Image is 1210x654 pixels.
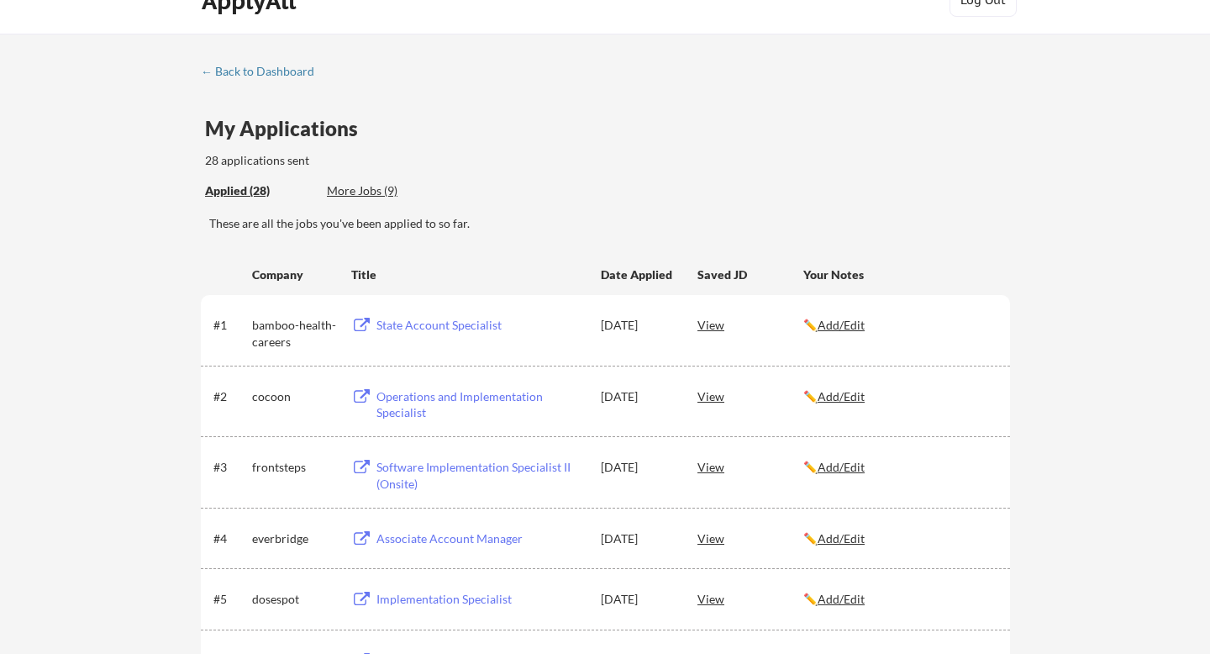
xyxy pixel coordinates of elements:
[252,266,336,283] div: Company
[205,152,530,169] div: 28 applications sent
[252,591,336,608] div: dosespot
[376,459,585,492] div: Software Implementation Specialist II (Onsite)
[818,460,865,474] u: Add/Edit
[601,530,675,547] div: [DATE]
[213,459,246,476] div: #3
[351,266,585,283] div: Title
[376,388,585,421] div: Operations and Implementation Specialist
[697,523,803,553] div: View
[252,530,336,547] div: everbridge
[201,65,327,82] a: ← Back to Dashboard
[213,317,246,334] div: #1
[803,388,995,405] div: ✏️
[697,259,803,289] div: Saved JD
[205,119,371,139] div: My Applications
[601,591,675,608] div: [DATE]
[205,182,314,200] div: These are all the jobs you've been applied to so far.
[697,309,803,340] div: View
[818,389,865,403] u: Add/Edit
[803,459,995,476] div: ✏️
[201,66,327,77] div: ← Back to Dashboard
[601,266,675,283] div: Date Applied
[818,318,865,332] u: Add/Edit
[601,459,675,476] div: [DATE]
[252,459,336,476] div: frontsteps
[209,215,1010,232] div: These are all the jobs you've been applied to so far.
[818,592,865,606] u: Add/Edit
[327,182,450,200] div: These are job applications we think you'd be a good fit for, but couldn't apply you to automatica...
[697,381,803,411] div: View
[818,531,865,546] u: Add/Edit
[697,583,803,614] div: View
[803,266,995,283] div: Your Notes
[376,317,585,334] div: State Account Specialist
[376,591,585,608] div: Implementation Specialist
[327,182,450,199] div: More Jobs (9)
[213,591,246,608] div: #5
[213,388,246,405] div: #2
[803,317,995,334] div: ✏️
[601,317,675,334] div: [DATE]
[205,182,314,199] div: Applied (28)
[803,591,995,608] div: ✏️
[252,317,336,350] div: bamboo-health-careers
[803,530,995,547] div: ✏️
[252,388,336,405] div: cocoon
[213,530,246,547] div: #4
[697,451,803,482] div: View
[376,530,585,547] div: Associate Account Manager
[601,388,675,405] div: [DATE]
